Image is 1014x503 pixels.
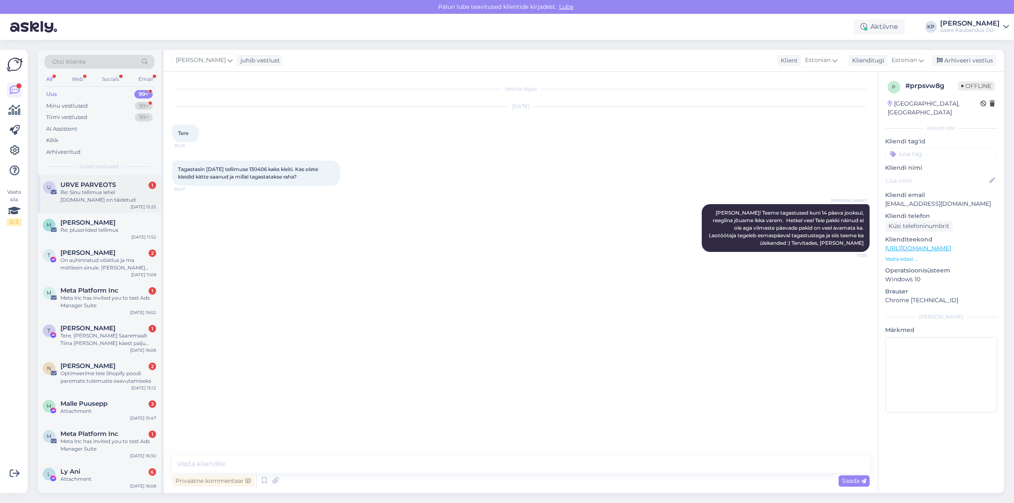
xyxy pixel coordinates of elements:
[46,125,77,133] div: AI Assistent
[46,90,57,99] div: Uus
[60,438,156,453] div: Meta lnc has invited you to test Ads Manager Suite
[932,55,996,66] div: Arhiveeri vestlus
[888,99,980,117] div: [GEOGRAPHIC_DATA], [GEOGRAPHIC_DATA]
[172,103,870,110] div: [DATE]
[849,56,884,65] div: Klienditugi
[149,325,156,332] div: 1
[60,249,115,257] span: Tiina Jurs
[60,362,115,370] span: Nora Marcus
[885,124,997,132] div: Kliendi info
[131,204,156,210] div: [DATE] 15:25
[149,249,156,257] div: 2
[149,181,156,189] div: 1
[892,84,896,90] span: p
[47,222,52,228] span: M
[940,20,1009,34] a: [PERSON_NAME]Saare Kaubandus OÜ
[925,21,937,33] div: KP
[131,272,156,278] div: [DATE] 11:09
[47,365,51,371] span: N
[47,403,52,409] span: M
[60,430,118,438] span: Meta Platform Inc
[885,220,953,232] div: Küsi telefoninumbrit
[885,313,997,321] div: [PERSON_NAME]
[131,234,156,240] div: [DATE] 11:52
[885,137,997,146] p: Kliendi tag'id
[175,186,206,192] span: 15:47
[52,57,86,66] span: Otsi kliente
[149,430,156,438] div: 1
[149,468,156,476] div: 6
[47,290,52,296] span: M
[885,200,997,208] p: [EMAIL_ADDRESS][DOMAIN_NAME]
[46,136,58,145] div: Kõik
[940,27,1000,34] div: Saare Kaubandus OÜ
[905,81,958,91] div: # prpsvw8g
[958,81,995,91] span: Offline
[60,287,118,294] span: Meta Platform Inc
[130,453,156,459] div: [DATE] 16:30
[176,56,226,65] span: [PERSON_NAME]
[60,370,156,385] div: Optimeerime teie Shopify poodi paremate tulemuste saavutamiseks
[885,255,997,263] p: Vaata edasi ...
[130,309,156,316] div: [DATE] 19:02
[60,475,156,483] div: Attachment
[44,74,54,85] div: All
[60,257,156,272] div: On auhinnatud võistlus ja ma mõtlesin sinule. [PERSON_NAME] kooditud sõnumi, siis saada see mulle...
[46,148,81,156] div: Arhiveeritud
[885,287,997,296] p: Brauser
[172,475,254,487] div: Privaatne kommentaar
[886,176,988,185] input: Lisa nimi
[137,74,154,85] div: Email
[100,74,121,85] div: Socials
[149,287,156,295] div: 1
[885,148,997,160] input: Lisa tag
[172,85,870,93] div: Vestlus algas
[80,163,119,170] span: Uued vestlused
[777,56,798,65] div: Klient
[178,130,188,136] span: Tere
[135,102,153,110] div: 99+
[885,191,997,200] p: Kliendi email
[7,188,22,226] div: Vaata siia
[46,113,87,122] div: Tiimi vestlused
[47,433,52,439] span: M
[842,477,866,485] span: Saada
[60,219,115,226] span: Merle Tiitus
[135,113,153,122] div: 99+
[885,275,997,284] p: Windows 10
[70,74,85,85] div: Web
[60,226,156,234] div: Re: plussriided tellimus
[149,400,156,408] div: 3
[131,385,156,391] div: [DATE] 15:12
[885,235,997,244] p: Klienditeekond
[130,483,156,489] div: [DATE] 16:08
[237,56,280,65] div: juhib vestlust
[891,56,917,65] span: Estonian
[60,189,156,204] div: Re: Sinu tellimus lehel [DOMAIN_NAME] on täidetud
[60,181,116,189] span: URVE PARVEOTS
[885,163,997,172] p: Kliendi nimi
[885,266,997,275] p: Operatsioonisüsteem
[175,143,206,149] span: 15:45
[805,56,831,65] span: Estonian
[130,415,156,421] div: [DATE] 15:47
[7,57,23,73] img: Askly Logo
[48,252,51,258] span: T
[885,326,997,334] p: Märkmed
[47,184,51,190] span: U
[854,19,905,34] div: Aktiivne
[178,166,319,180] span: Tagastasin [DATE] tellimuse 130406 kaks kleiti. Kas olete kleidid kätte saanud ja millal tagastat...
[885,244,951,252] a: [URL][DOMAIN_NAME]
[46,102,88,110] div: Minu vestlused
[60,400,107,407] span: Malle Puusepp
[60,294,156,309] div: Meta lnc has invited you to test Ads Manager Suite
[885,212,997,220] p: Kliendi telefon
[48,471,51,477] span: L
[885,296,997,305] p: Chrome [TECHNICAL_ID]
[940,20,1000,27] div: [PERSON_NAME]
[149,363,156,370] div: 2
[709,210,865,246] span: [PERSON_NAME]! Teeme tagastused kuni 14 päeva jooksul, reeglina jõuame ikka varem. Hetkel veel Te...
[60,407,156,415] div: Attachment
[831,197,867,204] span: [PERSON_NAME]
[60,468,80,475] span: Ly Ani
